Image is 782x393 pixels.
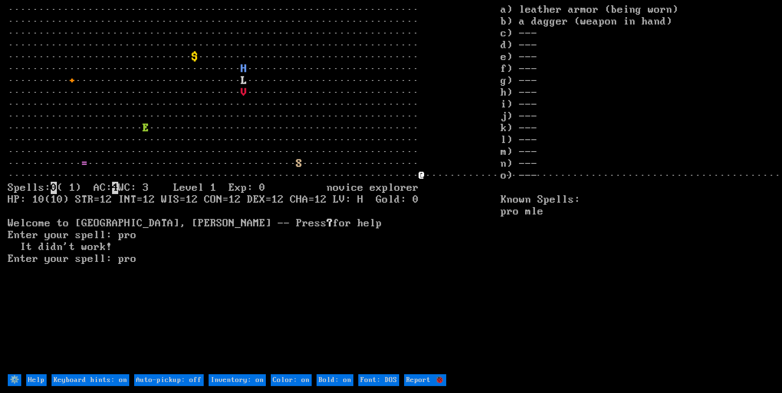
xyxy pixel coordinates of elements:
[8,374,21,386] input: ⚙️
[271,374,312,386] input: Color: on
[501,4,774,373] stats: a) leather armor (being worn) b) a dagger (weapon in hand) c) --- d) --- e) --- f) --- g) --- h) ...
[8,4,501,373] larn: ··································································· ·····························...
[296,158,302,170] font: S
[192,51,198,63] font: $
[419,170,425,182] font: @
[358,374,399,386] input: Font: DOS
[52,374,129,386] input: Keyboard hints: on
[112,182,118,194] mark: 4
[241,63,247,75] font: H
[143,122,149,134] font: E
[317,374,353,386] input: Bold: on
[81,158,88,170] font: =
[134,374,204,386] input: Auto-pickup: off
[69,75,75,87] font: +
[209,374,266,386] input: Inventory: on
[241,75,247,87] font: L
[51,182,57,194] mark: 0
[327,217,333,230] b: ?
[404,374,446,386] input: Report 🐞
[26,374,47,386] input: Help
[241,87,247,99] font: V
